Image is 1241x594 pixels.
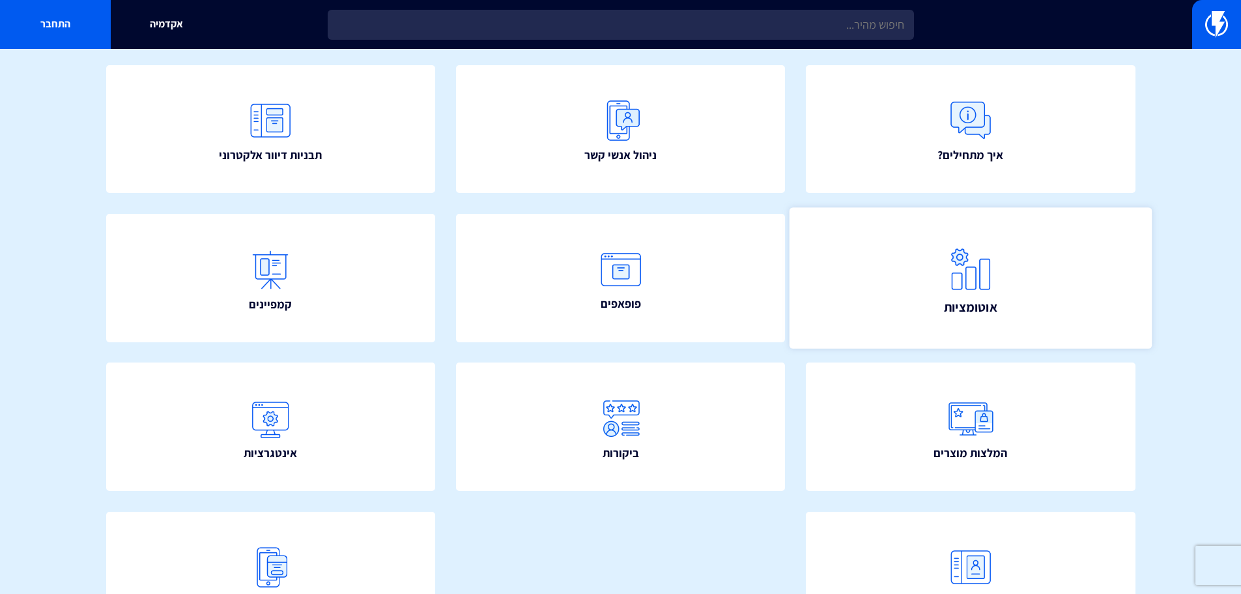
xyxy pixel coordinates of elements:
[106,65,436,194] a: תבניות דיוור אלקטרוני
[219,147,322,164] span: תבניות דיוור אלקטרוני
[790,207,1152,348] a: אוטומציות
[328,10,914,40] input: חיפוש מהיר...
[603,445,639,462] span: ביקורות
[249,296,292,313] span: קמפיינים
[806,363,1135,491] a: המלצות מוצרים
[456,214,786,342] a: פופאפים
[937,147,1003,164] span: איך מתחילים?
[601,295,641,312] span: פופאפים
[106,214,436,342] a: קמפיינים
[806,65,1135,194] a: איך מתחילים?
[244,445,297,462] span: אינטגרציות
[456,65,786,194] a: ניהול אנשי קשר
[584,147,657,164] span: ניהול אנשי קשר
[456,363,786,491] a: ביקורות
[943,297,997,316] span: אוטומציות
[106,363,436,491] a: אינטגרציות
[934,445,1007,462] span: המלצות מוצרים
